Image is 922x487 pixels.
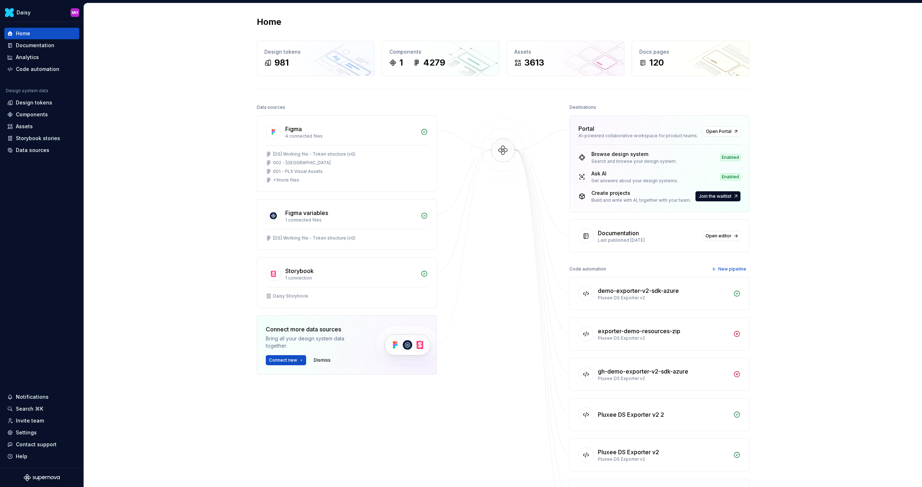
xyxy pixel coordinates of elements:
[598,448,659,456] div: Pluxee DS Exporter v2
[702,231,740,241] a: Open editor
[591,158,677,164] div: Search and browse your design system.
[257,199,437,250] a: Figma variables1 connected files[DS] Working file - Token structure (v0)
[591,151,677,158] div: Browse design system
[16,123,33,130] div: Assets
[4,403,79,415] button: Search ⌘K
[310,355,334,365] button: Dismiss
[266,335,363,349] div: Bring all your design system data together.
[266,355,306,365] button: Connect new
[285,125,302,133] div: Figma
[524,57,544,68] div: 3613
[16,393,49,401] div: Notifications
[16,453,27,460] div: Help
[285,275,416,281] div: 1 connection
[720,154,740,161] div: Enabled
[16,405,43,412] div: Search ⌘K
[598,327,680,335] div: exporter-demo-resources-zip
[4,427,79,438] a: Settings
[273,169,323,174] div: 001 - PLX Visual Assets
[17,9,31,16] div: Daisy
[285,209,328,217] div: Figma variables
[16,441,57,448] div: Contact support
[16,111,48,118] div: Components
[709,264,749,274] button: New pipeline
[16,99,52,106] div: Design tokens
[16,135,60,142] div: Storybook stories
[4,415,79,426] a: Invite team
[591,189,691,197] div: Create projects
[4,52,79,63] a: Analytics
[695,191,740,201] button: Join the waitlist
[598,367,688,376] div: gh-demo-exporter-v2-sdk-azure
[273,177,299,183] div: + 1 more files
[16,417,44,424] div: Invite team
[4,451,79,462] button: Help
[578,124,594,133] div: Portal
[569,102,596,112] div: Destinations
[273,151,355,157] div: [DS] Working file - Token structure (v0)
[399,57,403,68] div: 1
[4,133,79,144] a: Storybook stories
[4,97,79,108] a: Design tokens
[591,197,691,203] div: Build and write with AI, together with your team.
[257,115,437,192] a: Figma4 connected files[DS] Working file - Token structure (v0)002 - [GEOGRAPHIC_DATA]001 - PLX Vi...
[6,88,48,94] div: Design system data
[706,233,731,239] span: Open editor
[264,48,367,55] div: Design tokens
[632,41,749,76] a: Docs pages120
[266,325,363,334] div: Connect more data sources
[4,391,79,403] button: Notifications
[389,48,492,55] div: Components
[382,41,500,76] a: Components14279
[285,217,416,223] div: 1 connected files
[16,30,30,37] div: Home
[4,144,79,156] a: Data sources
[598,410,664,419] div: Pluxee DS Exporter v2 2
[703,126,740,137] a: Open Portal
[269,357,297,363] span: Connect new
[598,295,729,301] div: Pluxee DS Exporter v2
[4,28,79,39] a: Home
[4,121,79,132] a: Assets
[598,286,679,295] div: demo-exporter-v2-sdk-azure
[598,237,698,243] div: Last published [DATE]
[706,129,731,134] span: Open Portal
[507,41,625,76] a: Assets3613
[257,16,281,28] h2: Home
[5,8,14,17] img: 8442b5b3-d95e-456d-8131-d61e917d6403.png
[598,229,639,237] div: Documentation
[649,57,664,68] div: 120
[4,63,79,75] a: Code automation
[257,102,285,112] div: Data sources
[16,42,54,49] div: Documentation
[4,109,79,120] a: Components
[273,293,308,299] div: Daisy Storybook
[24,474,60,481] svg: Supernova Logo
[598,335,729,341] div: Pluxee DS Exporter v2
[285,133,416,139] div: 4 connected files
[4,40,79,51] a: Documentation
[1,5,82,20] button: DaisyMH
[598,456,729,462] div: Pluxee DS Exporter v2
[273,235,355,241] div: [DS] Working file - Token structure (v0)
[72,10,78,15] div: MH
[578,133,698,139] div: AI-powered collaborative workspace for product teams.
[720,173,740,180] div: Enabled
[274,57,289,68] div: 981
[639,48,742,55] div: Docs pages
[598,376,729,381] div: Pluxee DS Exporter v2
[423,57,445,68] div: 4279
[16,429,37,436] div: Settings
[257,257,437,308] a: Storybook1 connectionDaisy Storybook
[285,267,314,275] div: Storybook
[257,41,375,76] a: Design tokens981
[16,147,49,154] div: Data sources
[314,357,331,363] span: Dismiss
[16,66,59,73] div: Code automation
[569,264,606,274] div: Code automation
[514,48,617,55] div: Assets
[699,193,731,199] span: Join the waitlist
[273,160,331,166] div: 002 - [GEOGRAPHIC_DATA]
